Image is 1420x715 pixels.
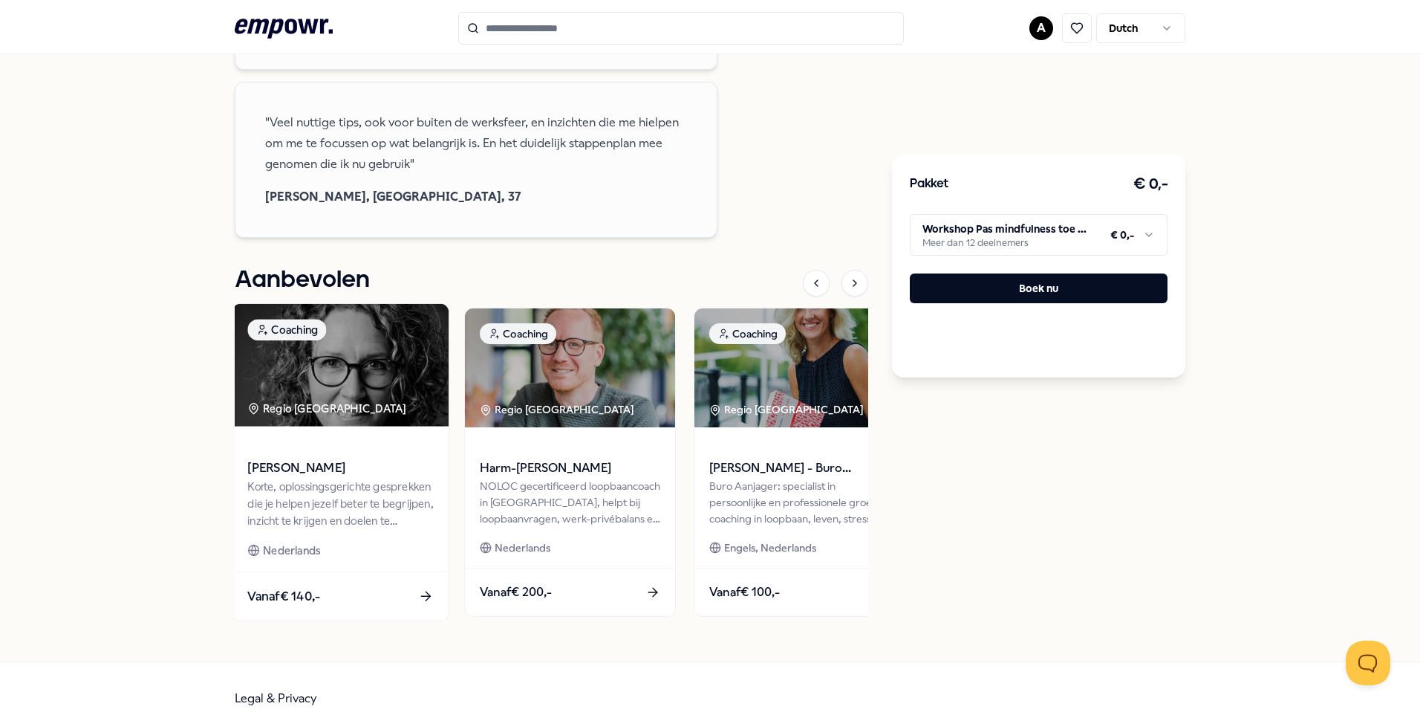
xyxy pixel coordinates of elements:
[232,303,450,622] a: package imageCoachingRegio [GEOGRAPHIC_DATA] [PERSON_NAME]Korte, oplossingsgerichte gesprekken di...
[247,586,320,606] span: Vanaf € 140,-
[709,323,786,344] div: Coaching
[247,319,326,340] div: Coaching
[235,262,370,299] h1: Aanbevolen
[480,478,660,528] div: NOLOC gecertificeerd loopbaancoach in [GEOGRAPHIC_DATA], helpt bij loopbaanvragen, werk-privébala...
[247,459,433,478] span: [PERSON_NAME]
[480,583,552,602] span: Vanaf € 200,-
[480,401,636,418] div: Regio [GEOGRAPHIC_DATA]
[265,187,687,207] span: [PERSON_NAME], [GEOGRAPHIC_DATA], 37
[724,540,816,556] span: Engels, Nederlands
[235,691,317,705] a: Legal & Privacy
[694,308,905,617] a: package imageCoachingRegio [GEOGRAPHIC_DATA] [PERSON_NAME] - Buro AanjagerBuro Aanjager: speciali...
[1133,172,1168,196] h3: € 0,-
[265,112,687,175] span: "Veel nuttige tips, ook voor buiten de werksfeer, en inzichten die me hielpen om me te focussen o...
[458,12,904,45] input: Search for products, categories or subcategories
[247,478,433,529] div: Korte, oplossingsgerichte gesprekken die je helpen jezelf beter te begrijpen, inzicht te krijgen ...
[910,274,1167,303] button: Boek nu
[232,304,449,427] img: package image
[694,308,905,427] img: package image
[464,308,676,617] a: package imageCoachingRegio [GEOGRAPHIC_DATA] Harm-[PERSON_NAME]NOLOC gecertificeerd loopbaancoach...
[480,459,660,478] span: Harm-[PERSON_NAME]
[709,401,866,418] div: Regio [GEOGRAPHIC_DATA]
[709,478,890,528] div: Buro Aanjager: specialist in persoonlijke en professionele groei, coaching in loopbaan, leven, st...
[709,583,780,602] span: Vanaf € 100,-
[1029,16,1053,40] button: A
[247,400,408,417] div: Regio [GEOGRAPHIC_DATA]
[495,540,550,556] span: Nederlands
[480,323,556,344] div: Coaching
[709,459,890,478] span: [PERSON_NAME] - Buro Aanjager
[910,175,948,194] h3: Pakket
[465,308,675,427] img: package image
[263,542,320,559] span: Nederlands
[1346,641,1390,685] iframe: Help Scout Beacon - Open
